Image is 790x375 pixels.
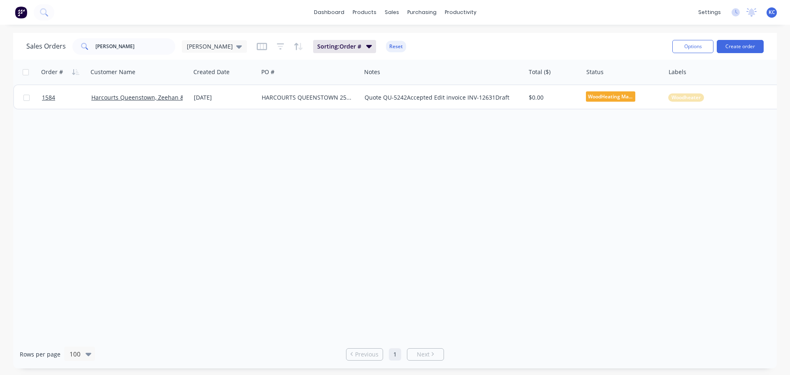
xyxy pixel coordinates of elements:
span: Previous [355,350,379,359]
span: WoodHeating Mar... [586,91,635,102]
span: KC [769,9,775,16]
div: Labels [669,68,686,76]
div: Quote QU-5242Accepted Edit invoice INV-12631Draft [365,93,514,102]
div: Customer Name [91,68,135,76]
div: Total ($) [529,68,551,76]
span: [PERSON_NAME] [187,42,233,51]
button: Options [672,40,713,53]
button: Sorting:Order # [313,40,376,53]
img: Factory [15,6,27,19]
input: Search... [95,38,176,55]
span: Woodheater [671,93,701,102]
span: Rows per page [20,350,60,359]
a: Harcourts Queenstown, Zeehan & [PERSON_NAME] [91,93,232,101]
button: Reset [386,41,406,52]
div: Notes [364,68,380,76]
div: purchasing [403,6,441,19]
div: [DATE] [194,93,255,102]
ul: Pagination [343,348,447,361]
div: HARCOURTS QUEENSTOWN 2508027551 [262,93,353,102]
div: sales [381,6,403,19]
div: Order # [41,68,63,76]
h1: Sales Orders [26,42,66,50]
div: productivity [441,6,481,19]
a: 1584 [42,85,91,110]
iframe: Intercom live chat [762,347,782,367]
span: Sorting: Order # [317,42,361,51]
div: Status [586,68,604,76]
div: Created Date [193,68,230,76]
button: Woodheater [668,93,704,102]
span: Next [417,350,430,359]
a: dashboard [310,6,349,19]
div: products [349,6,381,19]
span: 1584 [42,93,55,102]
a: Page 1 is your current page [389,348,401,361]
a: Next page [407,350,444,359]
div: $0.00 [529,93,577,102]
a: Previous page [346,350,383,359]
div: settings [694,6,725,19]
div: PO # [261,68,274,76]
button: Create order [717,40,764,53]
